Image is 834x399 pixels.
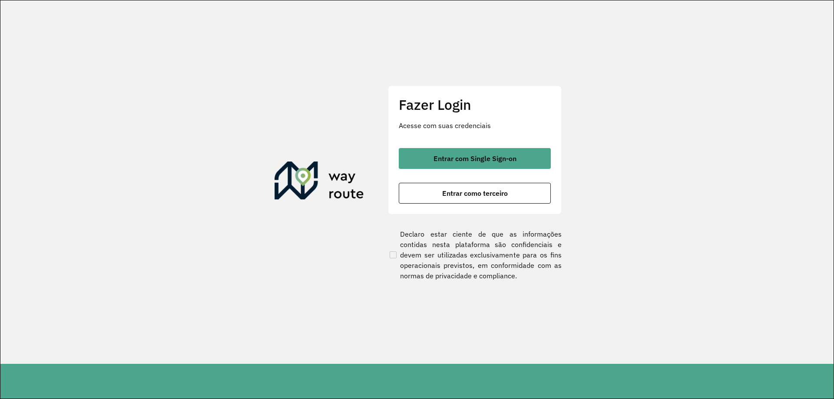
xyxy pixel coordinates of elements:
span: Entrar como terceiro [442,190,508,197]
button: button [399,183,551,204]
h2: Fazer Login [399,96,551,113]
button: button [399,148,551,169]
img: Roteirizador AmbevTech [275,162,364,203]
label: Declaro estar ciente de que as informações contidas nesta plataforma são confidenciais e devem se... [388,229,562,281]
span: Entrar com Single Sign-on [434,155,516,162]
p: Acesse com suas credenciais [399,120,551,131]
